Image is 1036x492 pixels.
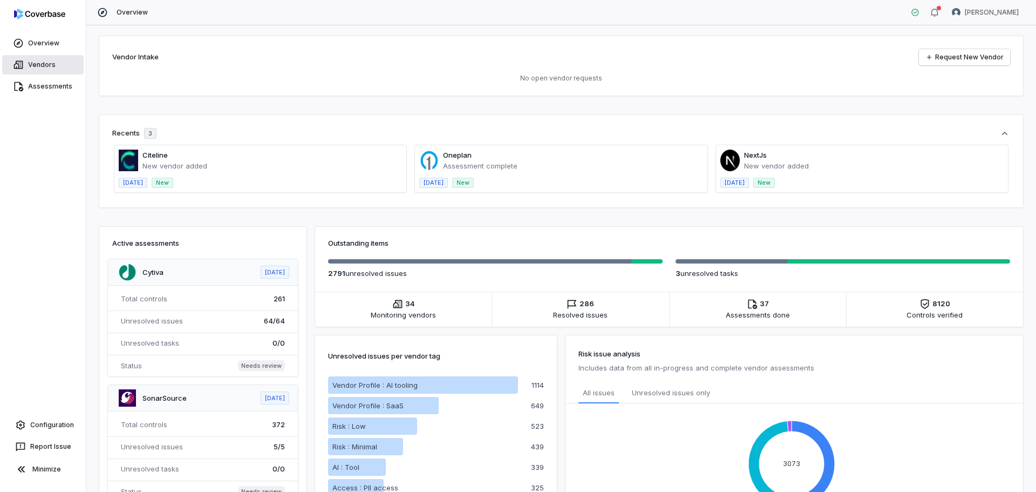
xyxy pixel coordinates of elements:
[580,299,594,309] span: 286
[14,9,65,19] img: logo-D7KZi-bG.svg
[553,309,608,320] span: Resolved issues
[328,268,663,279] p: unresolved issue s
[531,443,544,450] p: 439
[744,151,767,159] a: NextJs
[632,387,710,399] span: Unresolved issues only
[148,130,152,138] span: 3
[965,8,1019,17] span: [PERSON_NAME]
[531,423,544,430] p: 523
[4,459,81,480] button: Minimize
[531,464,544,471] p: 339
[112,74,1010,83] p: No open vendor requests
[583,387,615,398] span: All issues
[112,238,294,248] h3: Active assessments
[332,441,377,452] p: Risk : Minimal
[952,8,960,17] img: Nate Warner avatar
[2,77,84,96] a: Assessments
[142,151,168,159] a: Citeline
[332,462,359,473] p: AI : Tool
[760,299,769,309] span: 37
[676,268,1010,279] p: unresolved task s
[726,309,790,320] span: Assessments done
[332,380,418,390] p: Vendor Profile : AI tooling
[332,400,404,411] p: Vendor Profile : SaaS
[2,55,84,75] a: Vendors
[531,402,544,409] p: 649
[443,151,472,159] a: Oneplan
[405,299,415,309] span: 34
[332,421,366,432] p: Risk : Low
[117,8,148,17] span: Overview
[906,309,963,320] span: Controls verified
[2,33,84,53] a: Overview
[112,52,159,63] h2: Vendor Intake
[578,348,1010,359] h3: Risk issue analysis
[783,459,800,468] text: 3073
[676,269,680,278] span: 3
[531,484,544,491] p: 325
[932,299,950,309] span: 8120
[328,238,1010,248] h3: Outstanding items
[919,49,1010,65] a: Request New Vendor
[578,361,1010,374] p: Includes data from all in-progress and complete vendor assessments
[142,394,187,402] a: SonarSource
[328,348,440,363] p: Unresolved issues per vendor tag
[4,437,81,456] button: Report Issue
[945,4,1025,21] button: Nate Warner avatar[PERSON_NAME]
[531,382,544,389] p: 1114
[142,268,163,277] a: Cytiva
[371,309,436,320] span: Monitoring vendors
[112,128,156,139] div: Recents
[4,415,81,435] a: Configuration
[112,128,1010,139] button: Recents3
[328,269,345,278] span: 2791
